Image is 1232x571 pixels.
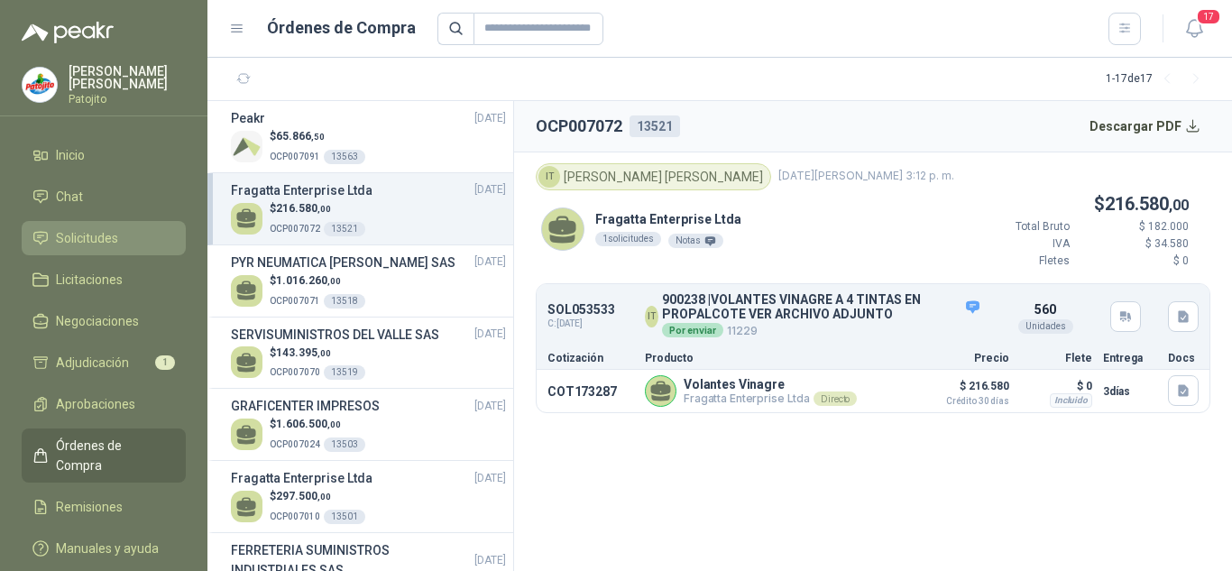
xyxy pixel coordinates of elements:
span: [DATE][PERSON_NAME] 3:12 p. m. [778,168,954,185]
p: Patojito [69,94,186,105]
h3: Peakr [231,108,265,128]
span: Chat [56,187,83,207]
span: Negociaciones [56,311,139,331]
p: Entrega [1103,353,1157,364]
h3: Fragatta Enterprise Ltda [231,468,372,488]
div: 13521 [324,222,365,236]
div: 13501 [324,510,365,524]
a: Negociaciones [22,304,186,338]
p: $ [270,200,365,217]
p: COT173287 [547,384,634,399]
p: $ 34.580 [1080,235,1189,253]
a: Remisiones [22,490,186,524]
p: IVA [961,235,1070,253]
p: Fletes [961,253,1070,270]
a: Manuales y ayuda [22,531,186,566]
span: [DATE] [474,326,506,343]
p: Docs [1168,353,1199,364]
h3: SERVISUMINISTROS DEL VALLE SAS [231,325,439,345]
a: GRAFICENTER IMPRESOS[DATE] $1.606.500,00OCP00702413503 [231,396,506,453]
h1: Órdenes de Compra [267,15,416,41]
span: ,00 [317,204,331,214]
div: 13518 [324,294,365,309]
h3: Fragatta Enterprise Ltda [231,180,372,200]
span: [DATE] [474,253,506,271]
a: Solicitudes [22,221,186,255]
span: 65.866 [276,130,325,143]
p: Total Bruto [961,218,1070,235]
span: 17 [1196,8,1221,25]
div: 13503 [324,437,365,452]
span: ,00 [317,492,331,502]
a: Fragatta Enterprise Ltda[DATE] $216.580,00OCP00707213521 [231,180,506,237]
button: Descargar PDF [1080,108,1211,144]
div: 1 solicitudes [595,232,661,246]
a: PYR NEUMATICA [PERSON_NAME] SAS[DATE] $1.016.260,00OCP00707113518 [231,253,506,309]
div: 13521 [630,115,680,137]
a: Licitaciones [22,262,186,297]
span: OCP007010 [270,511,320,521]
p: Cotización [547,353,634,364]
p: $ 0 [1080,253,1189,270]
span: ,00 [317,348,331,358]
div: 13519 [324,365,365,380]
p: Precio [919,353,1009,364]
span: ,00 [327,419,341,429]
span: ,50 [311,132,325,142]
p: $ 182.000 [1080,218,1189,235]
span: ,00 [327,276,341,286]
p: $ [270,488,365,505]
span: Manuales y ayuda [56,539,159,558]
div: IT [538,166,560,188]
span: OCP007071 [270,296,320,306]
div: 1 - 17 de 17 [1106,65,1210,94]
a: Fragatta Enterprise Ltda[DATE] $297.500,00OCP00701013501 [231,468,506,525]
span: 297.500 [276,490,331,502]
span: 1.606.500 [276,418,341,430]
a: Aprobaciones [22,387,186,421]
p: $ [270,416,365,433]
p: 560 [1034,299,1056,319]
span: OCP007070 [270,367,320,377]
a: Chat [22,180,186,214]
a: SERVISUMINISTROS DEL VALLE SAS[DATE] $143.395,00OCP00707013519 [231,325,506,382]
p: $ [961,190,1189,218]
span: Órdenes de Compra [56,436,169,475]
span: OCP007024 [270,439,320,449]
span: 143.395 [276,346,331,359]
p: Fragatta Enterprise Ltda [595,209,741,229]
div: Por enviar [662,323,723,337]
span: Crédito 30 días [919,397,1009,406]
p: $ [270,345,365,362]
span: OCP007091 [270,152,320,161]
h3: GRAFICENTER IMPRESOS [231,396,380,416]
a: Adjudicación1 [22,345,186,380]
p: Volantes Vinagre [684,377,857,391]
p: [PERSON_NAME] [PERSON_NAME] [69,65,186,90]
span: [DATE] [474,181,506,198]
span: C: [DATE] [547,317,615,331]
img: Company Logo [23,68,57,102]
div: Incluido [1050,393,1092,408]
div: 13563 [324,150,365,164]
p: 3 días [1103,381,1157,402]
h2: OCP007072 [536,114,622,139]
p: Producto [645,353,908,364]
div: Directo [814,391,857,406]
span: 216.580 [1105,193,1189,215]
span: Adjudicación [56,353,129,373]
span: 1.016.260 [276,274,341,287]
span: Inicio [56,145,85,165]
p: $ [270,128,365,145]
p: $ 0 [1020,375,1092,397]
img: Logo peakr [22,22,114,43]
span: Aprobaciones [56,394,135,414]
span: Licitaciones [56,270,123,290]
span: [DATE] [474,470,506,487]
a: Órdenes de Compra [22,428,186,483]
a: Inicio [22,138,186,172]
span: [DATE] [474,552,506,569]
span: ,00 [1169,197,1189,214]
div: Notas [668,234,723,248]
div: Unidades [1018,319,1073,334]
